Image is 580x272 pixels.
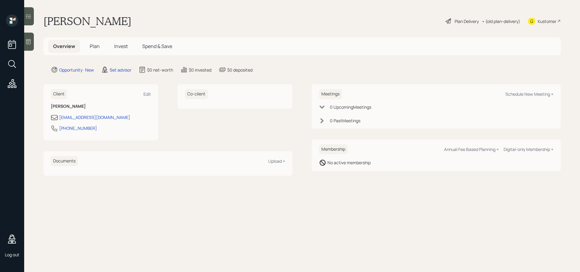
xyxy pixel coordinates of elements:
div: [PHONE_NUMBER] [59,125,97,131]
div: • (old plan-delivery) [482,18,520,24]
div: Opportunity · New [59,67,94,73]
h6: Co-client [185,89,208,99]
span: Invest [114,43,128,50]
div: 0 Upcoming Meeting s [330,104,371,110]
h6: Documents [51,156,78,166]
h6: Client [51,89,67,99]
div: [EMAIL_ADDRESS][DOMAIN_NAME] [59,114,130,120]
h6: [PERSON_NAME] [51,104,151,109]
div: Schedule New Meeting + [505,91,553,97]
div: No active membership [327,159,371,166]
div: $0 deposited [227,67,253,73]
div: $0 net-worth [147,67,173,73]
h6: Membership [319,144,348,154]
div: Upload + [268,158,285,164]
div: Annual Fee Based Planning + [444,146,499,152]
div: Plan Delivery [455,18,479,24]
h6: Meetings [319,89,342,99]
div: 0 Past Meeting s [330,117,360,124]
div: $0 invested [189,67,211,73]
div: Kustomer [538,18,556,24]
div: Set advisor [110,67,131,73]
div: Log out [5,252,19,258]
div: Edit [143,91,151,97]
span: Plan [90,43,100,50]
span: Spend & Save [142,43,172,50]
div: Digital-only Membership + [504,146,553,152]
h1: [PERSON_NAME] [43,14,131,28]
span: Overview [53,43,75,50]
